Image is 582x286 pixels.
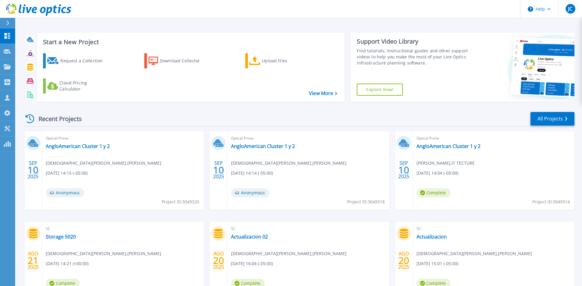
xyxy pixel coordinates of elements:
[43,39,337,45] h3: Start a New Project
[46,225,200,232] span: SC
[347,199,385,205] span: Project ID: 3049318
[46,260,89,267] span: [DATE] 14:21 (+00:00)
[532,199,570,205] span: Project ID: 3049314
[416,260,458,267] span: [DATE] 15:01 (-05:00)
[398,258,409,263] span: 20
[231,234,268,240] a: Actualizacion 02
[27,159,39,181] div: SEP 2025
[416,234,447,240] a: Actualizacion
[231,143,295,149] a: AngloAmerican Cluster 1 y 2
[46,135,200,142] span: Optical Prime
[357,84,403,96] a: Explore Now!
[357,48,471,66] div: Find tutorials, instructional guides and other support videos to help you make the most of your L...
[231,160,346,166] span: [DEMOGRAPHIC_DATA][PERSON_NAME] , [PERSON_NAME]
[144,53,212,68] a: Download Collector
[357,38,471,45] div: Support Video Library
[46,143,110,149] a: AngloAmerican Cluster 1 y 2
[398,159,410,181] div: SEP 2025
[46,188,84,197] span: Anonymous
[59,80,108,92] div: Cloud Pricing Calculator
[416,250,532,257] span: [DEMOGRAPHIC_DATA][PERSON_NAME] , [PERSON_NAME]
[568,6,572,11] span: JC
[46,170,88,176] span: [DATE] 14:15 (-05:00)
[46,234,76,240] a: Storage 5020
[416,160,475,166] span: [PERSON_NAME] , IT TECTURE
[416,188,450,197] span: Complete
[213,167,224,173] span: 10
[231,170,273,176] span: [DATE] 14:14 (-05:00)
[231,188,269,197] span: Anonymous
[398,167,409,173] span: 10
[231,250,346,257] span: [DEMOGRAPHIC_DATA][PERSON_NAME] , [PERSON_NAME]
[43,78,111,94] a: Cloud Pricing Calculator
[416,143,480,149] a: AngloAmerican Cluster 1 y 2
[46,250,161,257] span: [DEMOGRAPHIC_DATA][PERSON_NAME] , [PERSON_NAME]
[416,225,571,232] span: SC
[416,170,458,176] span: [DATE] 14:04 (-05:00)
[27,249,39,271] div: AGO 2025
[245,53,313,68] a: Upload Files
[530,112,574,126] a: All Projects
[398,249,410,271] div: AGO 2025
[43,53,111,68] a: Request a Collection
[231,135,385,142] span: Optical Prime
[28,258,38,263] span: 21
[416,135,571,142] span: Optical Prime
[23,111,90,126] div: Recent Projects
[46,160,161,166] span: [DEMOGRAPHIC_DATA][PERSON_NAME] , [PERSON_NAME]
[231,260,273,267] span: [DATE] 16:06 (-05:00)
[213,249,224,271] div: AGO 2025
[309,90,337,96] a: View More
[60,55,109,67] div: Request a Collection
[213,159,224,181] div: SEP 2025
[28,167,38,173] span: 10
[262,55,310,67] div: Upload Files
[231,225,385,232] span: SC
[162,199,199,205] span: Project ID: 3049320
[160,55,208,67] div: Download Collector
[213,258,224,263] span: 20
